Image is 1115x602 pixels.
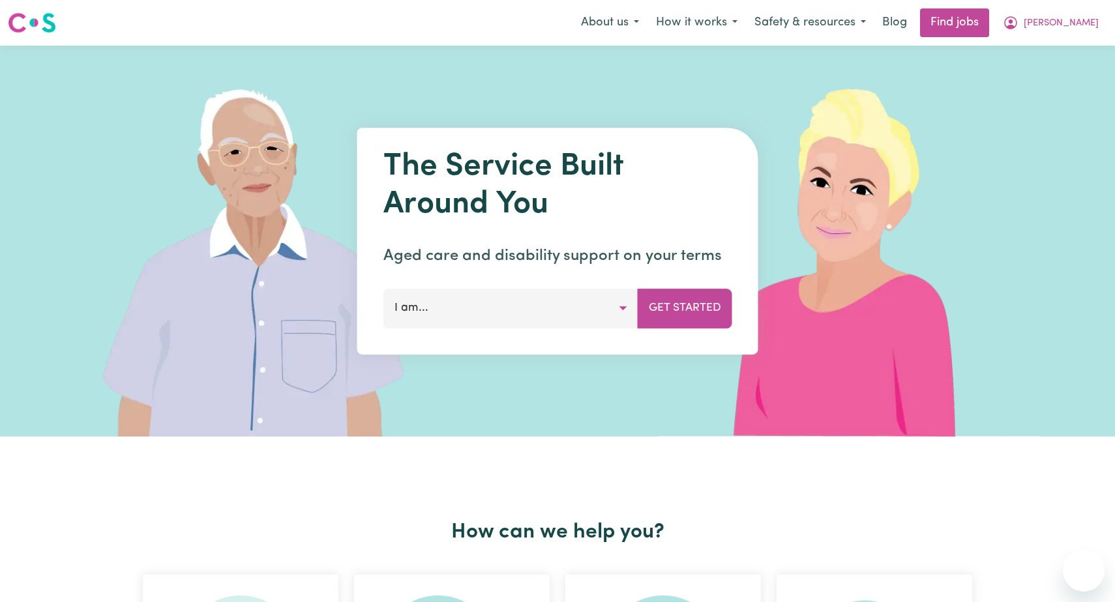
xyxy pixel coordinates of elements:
button: Safety & resources [746,9,874,36]
a: Careseekers logo [8,8,56,38]
button: How it works [647,9,746,36]
h2: How can we help you? [135,520,980,545]
button: My Account [994,9,1107,36]
button: I am... [383,289,638,328]
a: Find jobs [920,8,989,37]
span: [PERSON_NAME] [1024,16,1099,31]
a: Blog [874,8,915,37]
button: About us [572,9,647,36]
iframe: Button to launch messaging window [1063,550,1105,592]
h1: The Service Built Around You [383,149,732,223]
button: Get Started [638,289,732,328]
img: Careseekers logo [8,11,56,35]
p: Aged care and disability support on your terms [383,244,732,268]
